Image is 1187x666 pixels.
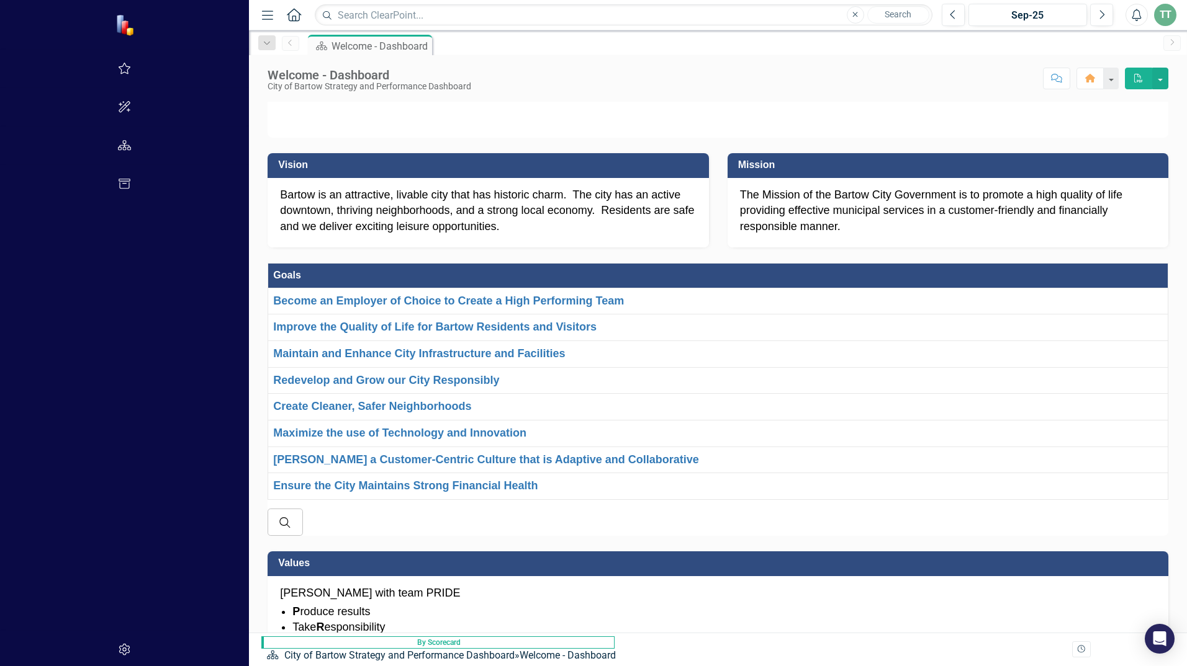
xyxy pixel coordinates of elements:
td: Double-Click to Edit Right Click for Context Menu [268,446,1168,473]
a: Become an Employer of Choice to Create a High Performing Team [273,295,624,307]
a: City of Bartow Strategy and Performance Dashboard [284,649,515,661]
div: City of Bartow Strategy and Performance Dashboard [268,82,471,91]
button: Search [867,6,929,24]
li: roduce results [292,604,1156,620]
button: Sep-25 [968,4,1087,26]
div: Welcome - Dashboard [332,38,429,54]
h3: Vision [278,159,702,171]
h3: Values [278,557,1162,569]
li: Take esponsibility [292,619,1156,636]
p: [PERSON_NAME] with team PRIDE [280,585,1156,602]
a: Ensure the City Maintains Strong Financial Health [273,479,538,492]
div: Goals [273,269,1163,283]
td: Double-Click to Edit Right Click for Context Menu [268,367,1168,394]
td: Double-Click to Edit Right Click for Context Menu [268,420,1168,447]
img: ClearPoint Strategy [115,14,137,36]
strong: P [292,605,300,618]
strong: R [316,621,324,633]
td: Double-Click to Edit Right Click for Context Menu [268,473,1168,500]
button: TT [1154,4,1176,26]
div: Sep-25 [973,8,1083,23]
td: Double-Click to Edit Right Click for Context Menu [268,314,1168,341]
a: Redevelop and Grow our City Responsibly [273,374,499,386]
div: Welcome - Dashboard [268,68,471,82]
div: Welcome - Dashboard [520,649,616,661]
td: Double-Click to Edit Right Click for Context Menu [268,394,1168,420]
a: [PERSON_NAME] a Customer-Centric Culture that is Adaptive and Collaborative [273,453,698,466]
h3: Mission [738,159,1162,171]
span: Search [885,9,911,19]
div: Open Intercom Messenger [1145,624,1175,654]
input: Search ClearPoint... [315,4,932,26]
p: Bartow is an attractive, livable city that has historic charm. The city has an active downtown, t... [280,187,696,235]
a: Improve the Quality of Life for Bartow Residents and Visitors [273,321,597,333]
a: Create Cleaner, Safer Neighborhoods [273,400,471,412]
td: Double-Click to Edit Right Click for Context Menu [268,340,1168,367]
p: The Mission of the Bartow City Government is to promote a high quality of life providing effectiv... [740,187,1156,235]
div: » [266,649,620,663]
a: Maximize the use of Technology and Innovation [273,427,526,439]
td: Double-Click to Edit Right Click for Context Menu [268,288,1168,314]
a: Maintain and Enhance City Infrastructure and Facilities [273,347,565,360]
span: By Scorecard [261,636,614,649]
